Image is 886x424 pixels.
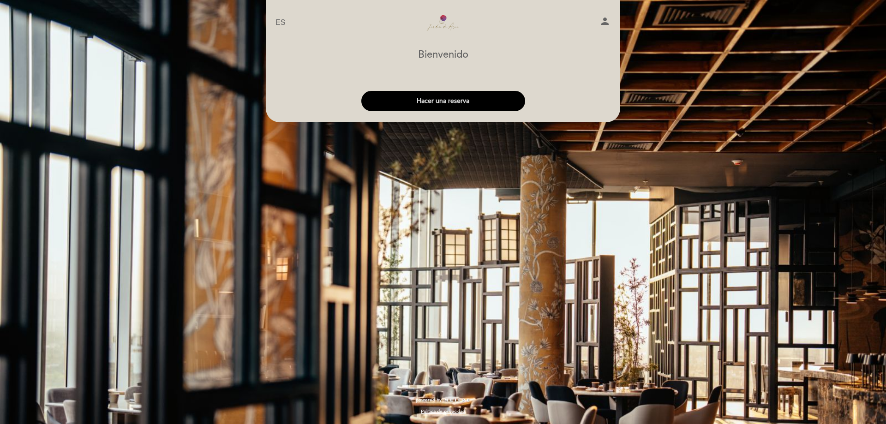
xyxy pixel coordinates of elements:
a: [GEOGRAPHIC_DATA] [385,10,501,36]
button: person [599,16,611,30]
a: Política de privacidad [421,408,465,415]
img: MEITRE [444,398,470,403]
i: person [599,16,611,27]
button: Hacer una reserva [361,91,525,111]
span: powered by [416,397,442,403]
a: powered by [416,397,470,403]
h1: Bienvenido [418,49,468,60]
